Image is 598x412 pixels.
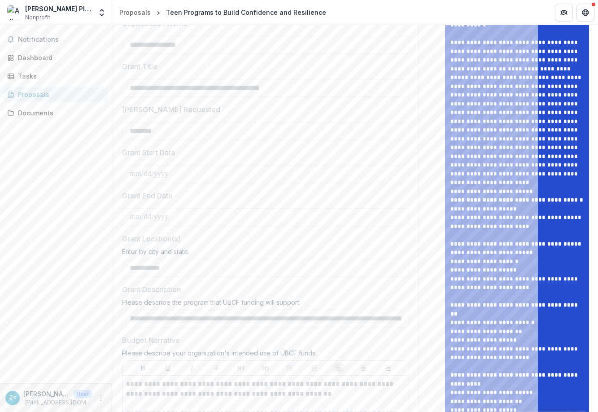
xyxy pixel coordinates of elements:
[4,87,108,102] a: Proposals
[236,363,246,373] button: Heading 1
[211,363,222,373] button: Strike
[96,393,106,403] button: More
[4,50,108,65] a: Dashboard
[162,363,173,373] button: Underline
[4,105,108,120] a: Documents
[122,298,409,310] div: Please describe the program that UBCF funding will support.
[9,395,17,401] div: Zoey Bergstrom <zbergstrom@adlerplanetarium.org>
[382,363,393,373] button: Align Right
[4,69,108,83] a: Tasks
[122,61,157,72] p: Grant Title
[122,284,181,295] p: Grant Description
[555,4,573,22] button: Partners
[4,32,108,47] button: Notifications
[18,90,101,99] div: Proposals
[284,363,295,373] button: Bullet List
[309,363,320,373] button: Ordered List
[74,390,92,398] p: User
[18,71,101,81] div: Tasks
[333,363,344,373] button: Align Left
[122,147,175,158] p: Grant Start Date
[122,104,220,115] p: [PERSON_NAME] Requested
[576,4,594,22] button: Get Help
[23,389,70,399] p: [PERSON_NAME] <[EMAIL_ADDRESS][DOMAIN_NAME]>
[122,233,180,244] p: Grant Location(s)
[23,399,92,407] p: [EMAIL_ADDRESS][DOMAIN_NAME]
[116,6,154,19] a: Proposals
[122,248,409,259] div: Enter by city and state.
[166,8,326,17] div: Teen Programs to Build Confidence and Resilience
[122,335,180,346] p: Budget Narrative
[358,363,369,373] button: Align Center
[18,36,105,44] span: Notifications
[25,13,50,22] span: Nonprofit
[116,6,330,19] nav: breadcrumb
[18,108,101,118] div: Documents
[138,363,148,373] button: Bold
[96,4,108,22] button: Open entity switcher
[260,363,271,373] button: Heading 2
[122,349,409,360] div: Please describe your organization's intended use of UBCF funds.
[25,4,92,13] div: [PERSON_NAME] Planetarium
[18,53,101,62] div: Dashboard
[187,363,197,373] button: Italicize
[122,190,173,201] p: Grant End Date
[7,5,22,20] img: Adler Planetarium
[119,8,151,17] div: Proposals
